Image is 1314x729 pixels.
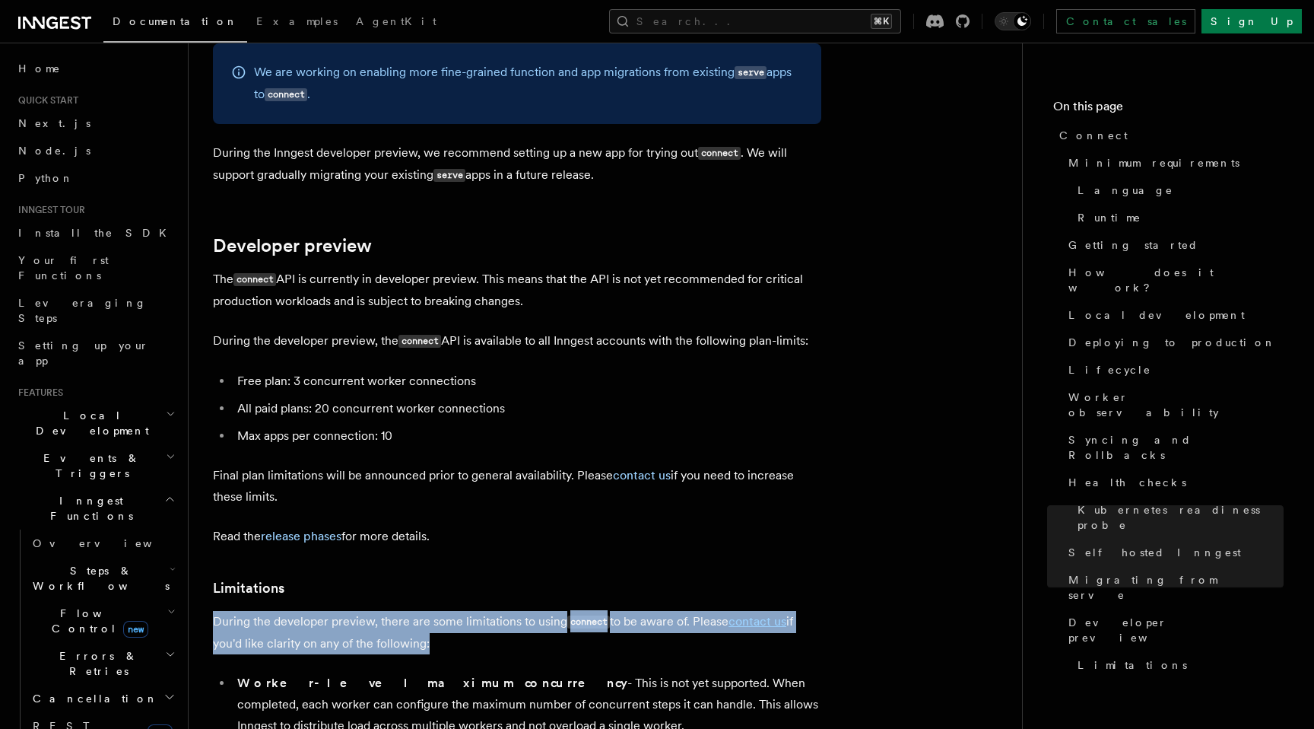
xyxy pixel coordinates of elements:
[1078,183,1173,198] span: Language
[113,15,238,27] span: Documentation
[735,66,766,79] code: serve
[12,55,179,82] a: Home
[12,493,164,524] span: Inngest Functions
[1068,390,1284,420] span: Worker observability
[233,398,821,419] li: All paid plans: 20 concurrent worker connections
[567,616,610,629] code: connect
[12,487,179,530] button: Inngest Functions
[1078,657,1187,673] span: Limitations
[18,117,90,129] span: Next.js
[213,611,821,654] p: During the developer preview, there are some limitations to using to be aware of. Please if you'd...
[1068,432,1284,463] span: Syncing and Rollbacks
[27,530,179,557] a: Overview
[12,219,179,247] a: Install the SDK
[256,15,338,27] span: Examples
[233,425,821,447] li: Max apps per connection: 10
[1053,97,1284,122] h4: On this page
[1062,356,1284,384] a: Lifecycle
[1068,545,1241,560] span: Self hosted Inngest
[12,137,179,164] a: Node.js
[213,526,821,547] p: Read the for more details.
[33,537,189,549] span: Overview
[1059,128,1128,143] span: Connect
[728,614,786,629] a: contact us
[27,600,179,642] button: Flow Controlnew
[995,12,1031,30] button: Toggle dark mode
[1062,149,1284,177] a: Minimum requirements
[613,468,671,482] a: contact us
[1056,9,1195,33] a: Contact sales
[1062,469,1284,496] a: Health checks
[27,648,165,679] span: Errors & Retries
[18,61,61,76] span: Home
[1071,496,1284,539] a: Kubernetes readiness probe
[1062,609,1284,651] a: Developer preview
[103,5,247,43] a: Documentation
[12,402,179,444] button: Local Development
[265,88,307,101] code: connect
[1068,155,1239,170] span: Minimum requirements
[12,332,179,374] a: Setting up your app
[1068,265,1284,295] span: How does it work?
[1078,502,1284,533] span: Kubernetes readiness probe
[1062,231,1284,259] a: Getting started
[12,450,166,481] span: Events & Triggers
[18,297,147,324] span: Leveraging Steps
[1068,615,1284,645] span: Developer preview
[1062,426,1284,469] a: Syncing and Rollbacks
[1062,329,1284,356] a: Deploying to production
[233,371,821,392] li: Free plan: 3 concurrent worker connections
[12,164,179,192] a: Python
[347,5,446,41] a: AgentKit
[213,465,821,508] p: Final plan limitations will be announced prior to general availability. Please if you need to inc...
[12,110,179,137] a: Next.js
[27,691,158,706] span: Cancellation
[1068,475,1186,490] span: Health checks
[1068,237,1198,253] span: Getting started
[213,578,284,599] a: Limitations
[871,14,892,29] kbd: ⌘K
[261,529,341,543] a: release phases
[18,172,74,184] span: Python
[213,330,821,352] p: During the developer preview, the API is available to all Inngest accounts with the following pla...
[18,339,149,367] span: Setting up your app
[1201,9,1302,33] a: Sign Up
[1068,362,1151,377] span: Lifecycle
[18,145,90,157] span: Node.js
[1062,259,1284,301] a: How does it work?
[18,227,176,239] span: Install the SDK
[254,62,803,106] p: We are working on enabling more fine-grained function and app migrations from existing apps to .
[233,273,276,286] code: connect
[356,15,436,27] span: AgentKit
[27,642,179,685] button: Errors & Retries
[27,563,170,594] span: Steps & Workflows
[1071,177,1284,204] a: Language
[1053,122,1284,149] a: Connect
[12,408,166,438] span: Local Development
[1068,307,1245,323] span: Local development
[12,444,179,487] button: Events & Triggers
[27,606,167,636] span: Flow Control
[1068,335,1276,350] span: Deploying to production
[698,147,741,160] code: connect
[18,254,109,282] span: Your first Functions
[123,621,148,638] span: new
[1062,384,1284,426] a: Worker observability
[1071,204,1284,231] a: Runtime
[12,289,179,332] a: Leveraging Steps
[247,5,347,41] a: Examples
[213,142,821,186] p: During the Inngest developer preview, we recommend setting up a new app for trying out . We will ...
[1062,301,1284,329] a: Local development
[1062,539,1284,566] a: Self hosted Inngest
[1068,572,1284,603] span: Migrating from serve
[12,387,63,399] span: Features
[1071,651,1284,679] a: Limitations
[1078,210,1141,225] span: Runtime
[12,204,85,216] span: Inngest tour
[12,247,179,289] a: Your first Functions
[433,169,465,182] code: serve
[609,9,901,33] button: Search...⌘K
[12,94,78,107] span: Quick start
[398,335,441,348] code: connect
[1062,566,1284,609] a: Migrating from serve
